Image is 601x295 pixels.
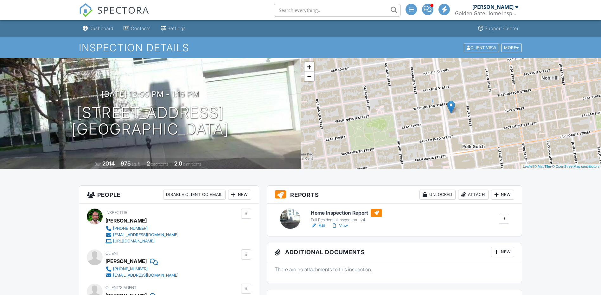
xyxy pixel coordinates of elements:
h1: [STREET_ADDRESS] [GEOGRAPHIC_DATA] [72,104,229,138]
div: Disable Client CC Email [163,190,226,200]
a: View [331,223,348,229]
div: [PERSON_NAME] [105,216,147,225]
span: Inspector [105,210,127,215]
a: Contacts [121,23,153,35]
div: 2 [147,160,150,167]
span: bedrooms [151,162,168,166]
div: [PHONE_NUMBER] [113,267,148,272]
h3: People [79,186,259,204]
div: Client View [464,43,499,52]
a: Zoom out [304,72,314,81]
div: More [501,43,522,52]
a: Leaflet [523,165,533,168]
div: Golden Gate Home Inspections [455,10,518,16]
a: Edit [311,223,325,229]
a: [EMAIL_ADDRESS][DOMAIN_NAME] [105,272,178,279]
span: Built [94,162,101,166]
input: Search everything... [274,4,400,16]
div: [EMAIL_ADDRESS][DOMAIN_NAME] [113,232,178,237]
div: Support Center [485,26,519,31]
h1: Inspection Details [79,42,522,53]
div: Unlocked [419,190,456,200]
a: Settings [158,23,189,35]
h6: Home Inspection Report [311,209,382,217]
a: © MapTiler [534,165,551,168]
div: Dashboard [89,26,113,31]
div: New [491,190,514,200]
span: SPECTORA [97,3,149,16]
div: Contacts [131,26,151,31]
div: [URL][DOMAIN_NAME] [113,239,155,244]
span: Client's Agent [105,285,137,290]
div: Attach [458,190,489,200]
img: The Best Home Inspection Software - Spectora [79,3,93,17]
div: [PERSON_NAME] [105,256,147,266]
a: SPECTORA [79,9,149,22]
p: There are no attachments to this inspection. [275,266,515,273]
span: Client [105,251,119,256]
a: [PHONE_NUMBER] [105,266,178,272]
a: [EMAIL_ADDRESS][DOMAIN_NAME] [105,232,178,238]
a: [PHONE_NUMBER] [105,225,178,232]
div: Settings [168,26,186,31]
div: Full Residential Inspection - v4 [311,217,382,223]
a: [URL][DOMAIN_NAME] [105,238,178,244]
div: 975 [121,160,131,167]
span: bathrooms [183,162,201,166]
div: [PERSON_NAME] [472,4,514,10]
h3: Additional Documents [267,243,522,261]
div: [EMAIL_ADDRESS][DOMAIN_NAME] [113,273,178,278]
a: Support Center [476,23,521,35]
h3: Reports [267,186,522,204]
a: Home Inspection Report Full Residential Inspection - v4 [311,209,382,223]
a: © OpenStreetMap contributors [552,165,599,168]
span: sq. ft. [132,162,141,166]
div: [PHONE_NUMBER] [113,226,148,231]
div: 2014 [102,160,115,167]
div: New [491,247,514,257]
a: Zoom in [304,62,314,72]
div: New [228,190,251,200]
div: 2.0 [174,160,182,167]
a: Client View [463,45,501,50]
h3: [DATE] 12:00 pm - 1:15 pm [101,90,199,98]
a: Dashboard [80,23,116,35]
div: | [521,164,601,169]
